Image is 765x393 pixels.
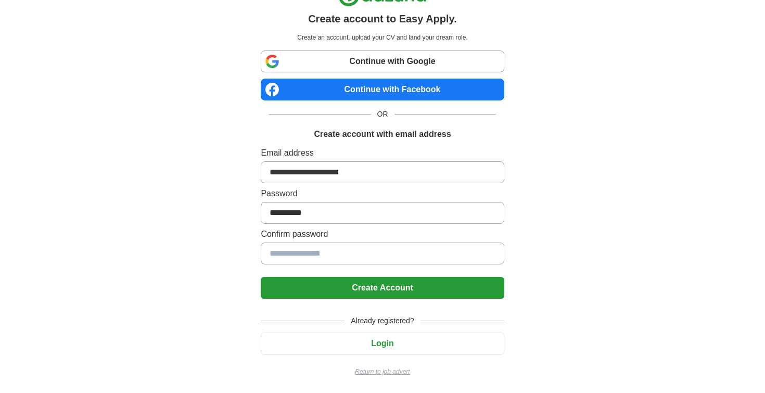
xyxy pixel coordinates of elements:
[261,339,504,348] a: Login
[261,79,504,100] a: Continue with Facebook
[308,11,457,27] h1: Create account to Easy Apply.
[261,367,504,376] a: Return to job advert
[314,128,451,141] h1: Create account with email address
[263,33,502,42] p: Create an account, upload your CV and land your dream role.
[261,277,504,299] button: Create Account
[371,109,394,120] span: OR
[261,50,504,72] a: Continue with Google
[345,315,420,326] span: Already registered?
[261,187,504,200] label: Password
[261,333,504,354] button: Login
[261,228,504,240] label: Confirm password
[261,147,504,159] label: Email address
